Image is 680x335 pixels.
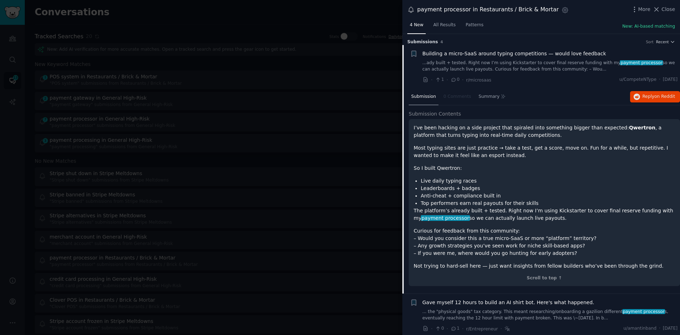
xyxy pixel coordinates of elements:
span: Submission Contents [409,110,461,118]
span: 1 [450,325,459,332]
span: 0 [435,325,444,332]
span: 4 New [410,22,423,28]
a: All Results [431,19,458,34]
a: Gave myself 12 hours to build an AI shirt bot. Here's what happened. [423,299,594,306]
span: · [447,76,448,84]
p: Most typing sites are just practice → take a test, get a score, move on. Fun for a while, but rep... [414,144,675,159]
span: on Reddit [654,94,675,99]
div: Scroll to top ↑ [414,275,675,281]
span: Submission s [407,39,438,45]
button: Close [653,6,675,13]
a: 4 New [407,19,426,34]
div: payment processor in Restaurants / Brick & Mortar [417,5,559,14]
span: · [431,325,432,333]
div: Sort [646,39,654,44]
span: · [462,325,464,333]
span: u/amantinband [623,325,656,332]
span: Summary [478,94,499,100]
span: · [659,77,661,83]
strong: Qwertron [629,125,655,130]
span: All Results [433,22,455,28]
a: ...ady built + tested. Right now I’m using Kickstarter to cover final reserve funding with mypaym... [423,60,678,72]
span: · [431,76,432,84]
li: Anti-cheat + compliance built in [421,192,675,200]
button: New: AI-based matching [622,23,675,30]
span: Submission [411,94,436,100]
span: u/CompeteNType [619,77,657,83]
span: Recent [656,39,669,44]
button: Recent [656,39,675,44]
span: · [659,325,661,332]
span: More [638,6,651,13]
span: Patterns [466,22,483,28]
span: r/Entrepreneur [466,326,498,331]
span: Close [662,6,675,13]
span: payment processor [622,309,665,314]
li: Top performers earn real payouts for their skills [421,200,675,207]
p: Curious for feedback from this community: – Would you consider this a true micro-SaaS or more “pl... [414,227,675,257]
span: · [462,76,464,84]
span: Reply [642,94,675,100]
span: [DATE] [663,325,678,332]
button: Replyon Reddit [630,91,680,102]
span: payment processor [620,60,663,65]
p: So I built Qwertron: [414,164,675,172]
span: 0 [450,77,459,83]
span: 4 [441,40,443,44]
span: · [500,325,502,333]
span: r/microsaas [466,78,491,83]
li: Live daily typing races [421,177,675,185]
p: Not trying to hard-sell here — just want insights from fellow builders who’ve been through the gr... [414,262,675,270]
p: I’ve been hacking on a side project that spiraled into something bigger than expected: , a platfo... [414,124,675,139]
span: payment processor [421,215,470,221]
span: 1 [435,77,444,83]
a: Patterns [463,19,486,34]
p: The platform’s already built + tested. Right now I’m using Kickstarter to cover final reserve fun... [414,207,675,222]
button: More [631,6,651,13]
span: · [447,325,448,333]
a: Building a micro-SaaS around typing competitions — would love feedback [423,50,606,57]
span: [DATE] [663,77,678,83]
a: ... the "physical goods" tax category. This meant researching/onboarding a gazilion differentpaym... [423,309,678,321]
li: Leaderboards + badges [421,185,675,192]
